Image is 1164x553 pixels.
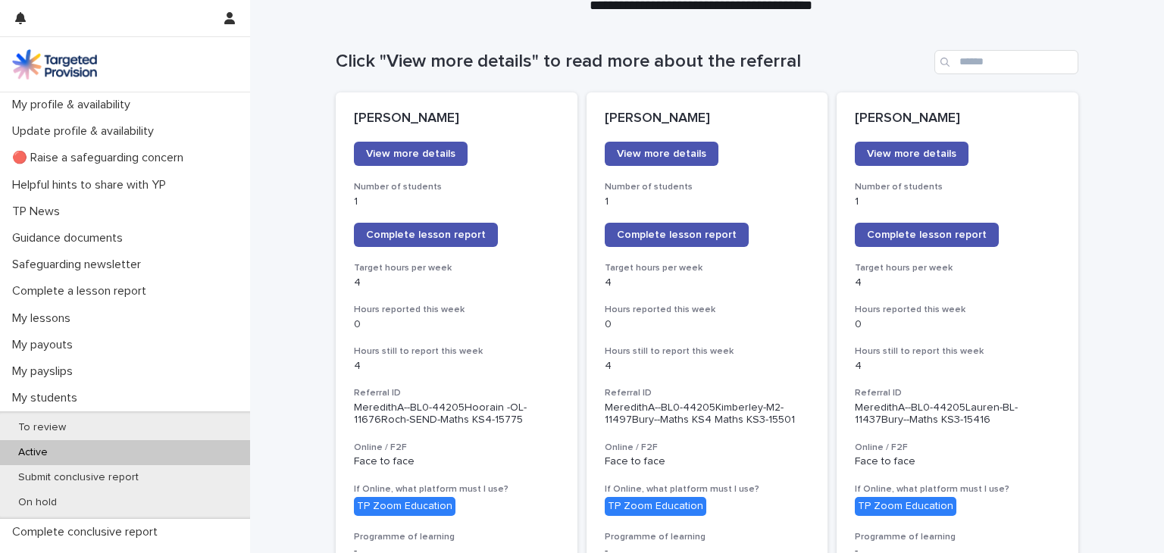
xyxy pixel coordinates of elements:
p: Guidance documents [6,231,135,245]
h3: Hours reported this week [855,304,1060,316]
h3: Referral ID [354,387,559,399]
p: Submit conclusive report [6,471,151,484]
p: My payslips [6,364,85,379]
a: Complete lesson report [855,223,999,247]
p: TP News [6,205,72,219]
p: My lessons [6,311,83,326]
h3: Online / F2F [354,442,559,454]
p: [PERSON_NAME] [605,111,810,127]
img: M5nRWzHhSzIhMunXDL62 [12,49,97,80]
h3: Target hours per week [855,262,1060,274]
span: View more details [366,148,455,159]
p: My profile & availability [6,98,142,112]
h1: Click "View more details" to read more about the referral [336,51,928,73]
h3: Hours reported this week [605,304,810,316]
div: TP Zoom Education [605,497,706,516]
p: 1 [855,195,1060,208]
p: 0 [855,318,1060,331]
p: Complete a lesson report [6,284,158,298]
p: Helpful hints to share with YP [6,178,178,192]
input: Search [934,50,1078,74]
h3: Online / F2F [605,442,810,454]
p: 4 [354,276,559,289]
p: Face to face [855,455,1060,468]
p: MeredithA--BL0-44205Kimberley-M2-11497Bury--Maths KS4 Maths KS3-15501 [605,401,810,427]
h3: Referral ID [605,387,810,399]
p: MeredithA--BL0-44205Lauren-BL-11437Bury--Maths KS3-15416 [855,401,1060,427]
p: [PERSON_NAME] [855,111,1060,127]
p: 🔴 Raise a safeguarding concern [6,151,196,165]
span: Complete lesson report [366,230,486,240]
h3: Number of students [605,181,810,193]
p: Safeguarding newsletter [6,258,153,272]
p: 0 [605,318,810,331]
p: 4 [605,360,810,373]
h3: Programme of learning [354,531,559,543]
a: View more details [855,142,968,166]
p: To review [6,421,78,434]
p: 1 [605,195,810,208]
p: On hold [6,496,69,509]
div: TP Zoom Education [855,497,956,516]
p: Face to face [605,455,810,468]
h3: Hours still to report this week [855,345,1060,358]
h3: Programme of learning [605,531,810,543]
p: 0 [354,318,559,331]
h3: Hours reported this week [354,304,559,316]
h3: If Online, what platform must I use? [354,483,559,495]
h3: Number of students [855,181,1060,193]
span: View more details [617,148,706,159]
a: Complete lesson report [605,223,749,247]
h3: Online / F2F [855,442,1060,454]
h3: If Online, what platform must I use? [855,483,1060,495]
div: TP Zoom Education [354,497,455,516]
p: Update profile & availability [6,124,166,139]
p: 4 [354,360,559,373]
p: Active [6,446,60,459]
p: 4 [855,360,1060,373]
a: Complete lesson report [354,223,498,247]
span: View more details [867,148,956,159]
span: Complete lesson report [867,230,987,240]
h3: If Online, what platform must I use? [605,483,810,495]
p: Complete conclusive report [6,525,170,539]
p: 4 [605,276,810,289]
h3: Number of students [354,181,559,193]
a: View more details [354,142,468,166]
p: 1 [354,195,559,208]
span: Complete lesson report [617,230,737,240]
h3: Target hours per week [354,262,559,274]
h3: Target hours per week [605,262,810,274]
p: Face to face [354,455,559,468]
p: My payouts [6,338,85,352]
a: View more details [605,142,718,166]
h3: Hours still to report this week [354,345,559,358]
h3: Programme of learning [855,531,1060,543]
p: MeredithA--BL0-44205Hoorain -OL-11676Roch-SEND-Maths KS4-15775 [354,401,559,427]
h3: Hours still to report this week [605,345,810,358]
p: 4 [855,276,1060,289]
p: [PERSON_NAME] [354,111,559,127]
p: My students [6,391,89,405]
h3: Referral ID [855,387,1060,399]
